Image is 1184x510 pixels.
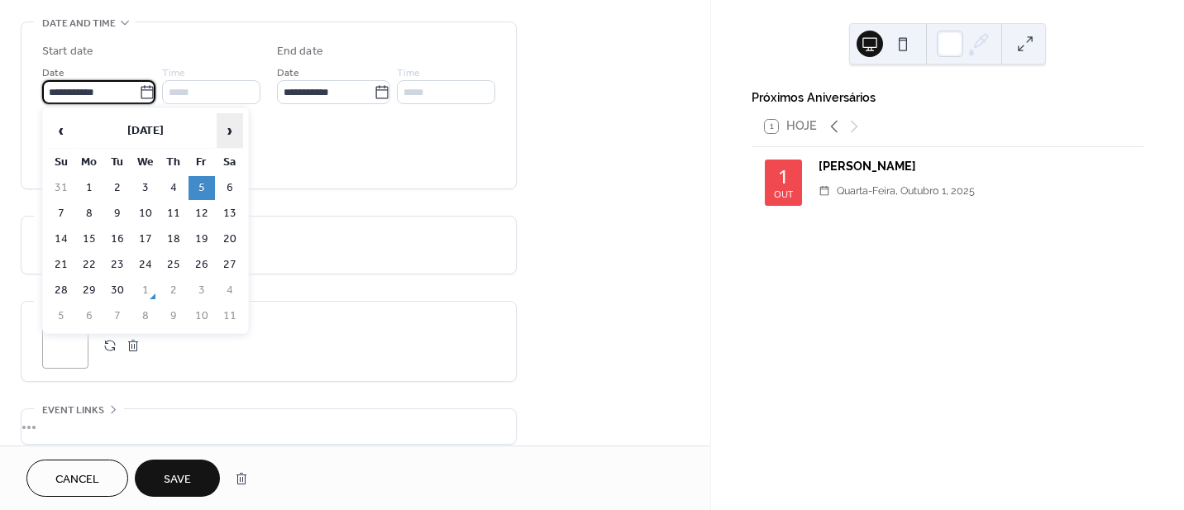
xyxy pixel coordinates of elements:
[189,279,215,303] td: 3
[48,227,74,251] td: 14
[132,176,159,200] td: 3
[837,182,975,199] span: quarta-feira, outubro 1, 2025
[397,64,420,82] span: Time
[160,150,187,174] th: Th
[217,304,243,328] td: 11
[819,157,1130,175] div: [PERSON_NAME]
[104,279,131,303] td: 30
[42,322,88,369] div: ;
[104,227,131,251] td: 16
[104,253,131,277] td: 23
[21,409,516,444] div: •••
[189,304,215,328] td: 10
[132,227,159,251] td: 17
[160,304,187,328] td: 9
[189,176,215,200] td: 5
[217,227,243,251] td: 20
[48,279,74,303] td: 28
[189,150,215,174] th: Fr
[48,253,74,277] td: 21
[189,202,215,226] td: 12
[217,202,243,226] td: 13
[26,460,128,497] button: Cancel
[778,168,789,187] div: 1
[160,279,187,303] td: 2
[160,253,187,277] td: 25
[774,189,793,198] div: out
[42,43,93,60] div: Start date
[48,202,74,226] td: 7
[42,64,64,82] span: Date
[76,113,215,149] th: [DATE]
[104,202,131,226] td: 9
[76,150,103,174] th: Mo
[189,253,215,277] td: 26
[217,150,243,174] th: Sa
[76,227,103,251] td: 15
[42,15,116,32] span: Date and time
[48,176,74,200] td: 31
[160,202,187,226] td: 11
[217,114,242,147] span: ›
[48,304,74,328] td: 5
[277,43,323,60] div: End date
[76,279,103,303] td: 29
[132,150,159,174] th: We
[49,114,74,147] span: ‹
[189,227,215,251] td: 19
[132,253,159,277] td: 24
[132,304,159,328] td: 8
[104,150,131,174] th: Tu
[42,402,104,419] span: Event links
[160,227,187,251] td: 18
[819,182,830,199] div: ​
[48,150,74,174] th: Su
[76,304,103,328] td: 6
[217,176,243,200] td: 6
[55,471,99,489] span: Cancel
[164,471,191,489] span: Save
[76,202,103,226] td: 8
[162,64,185,82] span: Time
[104,304,131,328] td: 7
[217,279,243,303] td: 4
[160,176,187,200] td: 4
[76,176,103,200] td: 1
[752,88,1143,107] div: Próximos Aniversários
[132,202,159,226] td: 10
[76,253,103,277] td: 22
[135,460,220,497] button: Save
[217,253,243,277] td: 27
[104,176,131,200] td: 2
[277,64,299,82] span: Date
[132,279,159,303] td: 1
